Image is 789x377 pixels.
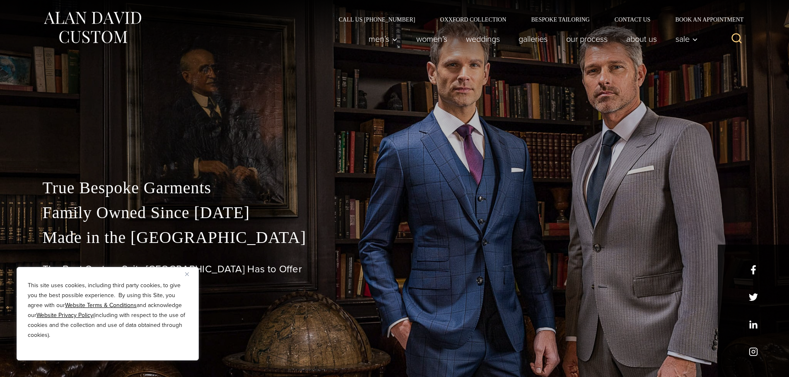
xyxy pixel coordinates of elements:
h1: The Best Custom Suits [GEOGRAPHIC_DATA] Has to Offer [43,263,747,275]
a: weddings [456,31,509,47]
p: True Bespoke Garments Family Owned Since [DATE] Made in the [GEOGRAPHIC_DATA] [43,175,747,250]
a: Women’s [407,31,456,47]
span: Sale [676,35,698,43]
a: About Us [617,31,666,47]
a: Our Process [557,31,617,47]
img: Close [185,272,189,276]
a: Galleries [509,31,557,47]
nav: Secondary Navigation [326,17,747,22]
nav: Primary Navigation [359,31,702,47]
span: Men’s [369,35,398,43]
a: Website Terms & Conditions [65,301,137,310]
button: Close [185,269,195,279]
a: Book an Appointment [663,17,746,22]
p: This site uses cookies, including third party cookies, to give you the best possible experience. ... [28,281,188,340]
a: Call Us [PHONE_NUMBER] [326,17,428,22]
a: Contact Us [602,17,663,22]
img: Alan David Custom [43,9,142,46]
button: View Search Form [727,29,747,49]
a: Oxxford Collection [427,17,519,22]
a: Bespoke Tailoring [519,17,602,22]
a: Website Privacy Policy [36,311,93,319]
